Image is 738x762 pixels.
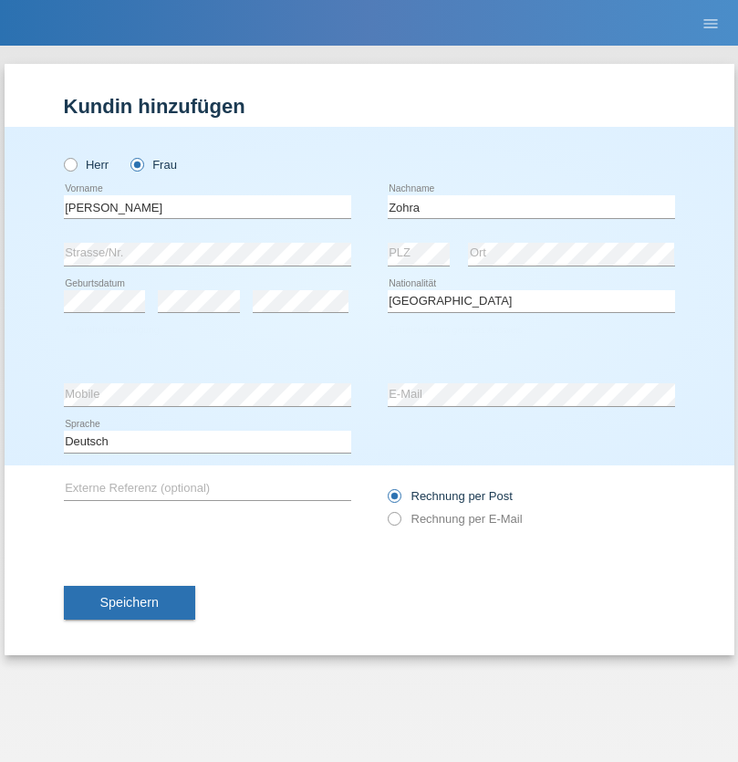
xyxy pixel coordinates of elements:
[130,158,142,170] input: Frau
[64,95,675,118] h1: Kundin hinzufügen
[388,512,523,526] label: Rechnung per E-Mail
[388,512,400,535] input: Rechnung per E-Mail
[692,17,729,28] a: menu
[388,489,400,512] input: Rechnung per Post
[702,15,720,33] i: menu
[64,586,195,621] button: Speichern
[130,158,177,172] label: Frau
[388,489,513,503] label: Rechnung per Post
[100,595,159,610] span: Speichern
[64,158,109,172] label: Herr
[64,158,76,170] input: Herr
